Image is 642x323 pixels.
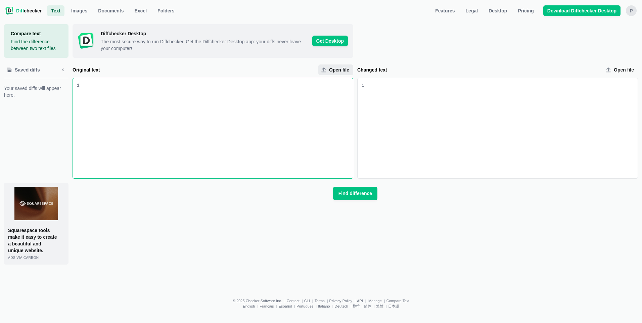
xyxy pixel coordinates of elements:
button: Minimize sidebar [58,64,68,75]
button: Folders [153,5,179,16]
button: p [626,5,637,16]
span: checker [16,7,42,14]
a: Download Diffchecker Desktop [543,5,621,16]
span: Folders [156,7,176,14]
a: 日本語 [388,304,399,308]
h1: Compare text [11,30,62,37]
a: Privacy Policy [329,299,352,303]
a: Diffchecker [5,5,42,16]
span: Diffchecker Desktop [101,30,307,37]
label: Original text upload [318,64,353,75]
a: 简体 [364,304,371,308]
a: Contact [287,299,300,303]
a: Italiano [318,304,330,308]
div: 1 [362,82,364,89]
span: Open file [328,66,351,73]
a: English [243,304,255,308]
a: Legal [462,5,482,16]
span: ads via Carbon [8,256,39,260]
span: Pricing [516,7,535,14]
label: Changed text [357,66,600,73]
img: Diffchecker logo [5,7,13,15]
a: Documents [94,5,128,16]
li: © 2025 Checker Software Inc. [233,299,287,303]
span: Images [70,7,89,14]
a: Diffchecker Desktop iconDiffchecker Desktop The most secure way to run Diffchecker. Get the Diffc... [73,24,353,58]
a: 繁體 [376,304,383,308]
a: Pricing [514,5,538,16]
a: Squarespace tools make it easy to create a beautiful and unique website.ads via Carbon [4,183,68,265]
img: Diffchecker Desktop icon [78,33,94,49]
a: Português [296,304,313,308]
span: Legal [464,7,479,14]
a: CLI [304,299,310,303]
span: Download Diffchecker Desktop [546,7,618,14]
a: Images [67,5,91,16]
div: Changed text input [364,78,638,178]
a: Excel [131,5,151,16]
img: undefined icon [14,187,58,220]
span: Open file [612,66,635,73]
span: Your saved diffs will appear here. [4,85,68,98]
a: Desktop [485,5,511,16]
a: Features [431,5,459,16]
span: Find difference [337,190,373,197]
p: Find the difference between two text files [11,38,62,52]
span: Diff [16,8,24,13]
a: Terms [315,299,325,303]
a: iManage [368,299,382,303]
a: Español [278,304,292,308]
a: Compare Text [386,299,409,303]
a: Text [47,5,64,16]
span: The most secure way to run Diffchecker. Get the Diffchecker Desktop app: your diffs never leave y... [101,38,307,52]
a: Deutsch [335,304,348,308]
label: Changed text upload [603,64,638,75]
label: Original text [73,66,316,73]
span: Excel [133,7,148,14]
div: Original text input [80,78,353,178]
span: Text [50,7,62,14]
span: Get Desktop [312,36,348,46]
a: Français [260,304,274,308]
span: Features [434,7,456,14]
div: 1 [77,82,80,89]
span: Saved diffs [13,66,41,73]
a: हिन्दी [353,304,359,308]
span: Documents [97,7,125,14]
a: API [357,299,363,303]
p: Squarespace tools make it easy to create a beautiful and unique website. [8,227,64,254]
span: Desktop [487,7,508,14]
button: Find difference [333,187,377,200]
